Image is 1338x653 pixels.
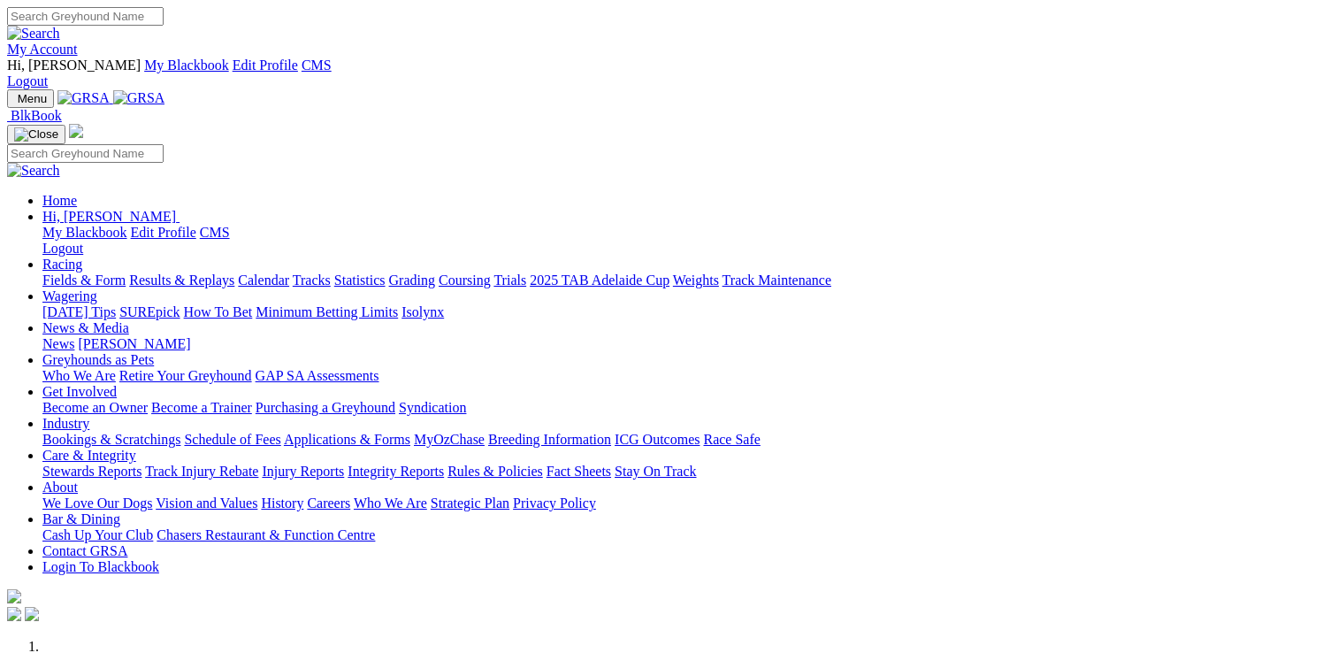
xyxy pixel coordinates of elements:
[431,496,509,511] a: Strategic Plan
[57,90,110,106] img: GRSA
[7,108,62,123] a: BlkBook
[42,496,152,511] a: We Love Our Dogs
[42,336,74,351] a: News
[7,125,65,144] button: Toggle navigation
[200,225,230,240] a: CMS
[42,241,83,256] a: Logout
[184,304,253,319] a: How To Bet
[493,273,526,288] a: Trials
[334,273,386,288] a: Statistics
[42,209,180,224] a: Hi, [PERSON_NAME]
[615,464,696,479] a: Stay On Track
[399,400,466,415] a: Syndication
[25,607,39,621] img: twitter.svg
[144,58,229,73] a: My Blackbook
[42,400,148,415] a: Become an Owner
[256,400,395,415] a: Purchasing a Greyhound
[439,273,491,288] a: Coursing
[447,464,543,479] a: Rules & Policies
[284,432,410,447] a: Applications & Forms
[78,336,190,351] a: [PERSON_NAME]
[7,163,60,179] img: Search
[42,288,97,303] a: Wagering
[530,273,669,288] a: 2025 TAB Adelaide Cup
[401,304,444,319] a: Isolynx
[42,464,1331,480] div: Care & Integrity
[119,368,252,383] a: Retire Your Greyhound
[42,527,153,542] a: Cash Up Your Club
[7,26,60,42] img: Search
[42,368,116,383] a: Who We Are
[42,448,136,463] a: Care & Integrity
[513,496,596,511] a: Privacy Policy
[42,432,1331,448] div: Industry
[42,273,1331,288] div: Racing
[615,432,700,447] a: ICG Outcomes
[42,225,127,240] a: My Blackbook
[42,209,176,224] span: Hi, [PERSON_NAME]
[42,273,126,288] a: Fields & Form
[42,480,78,495] a: About
[42,559,159,574] a: Login To Blackbook
[7,89,54,108] button: Toggle navigation
[723,273,831,288] a: Track Maintenance
[129,273,234,288] a: Results & Replays
[42,225,1331,257] div: Hi, [PERSON_NAME]
[7,7,164,26] input: Search
[261,496,303,511] a: History
[42,416,89,431] a: Industry
[131,225,196,240] a: Edit Profile
[703,432,760,447] a: Race Safe
[151,400,252,415] a: Become a Trainer
[547,464,611,479] a: Fact Sheets
[7,607,21,621] img: facebook.svg
[42,496,1331,511] div: About
[42,368,1331,384] div: Greyhounds as Pets
[18,92,47,105] span: Menu
[145,464,258,479] a: Track Injury Rebate
[233,58,298,73] a: Edit Profile
[11,108,62,123] span: BlkBook
[7,73,48,88] a: Logout
[302,58,332,73] a: CMS
[42,304,1331,320] div: Wagering
[256,368,379,383] a: GAP SA Assessments
[238,273,289,288] a: Calendar
[156,496,257,511] a: Vision and Values
[42,464,141,479] a: Stewards Reports
[42,432,180,447] a: Bookings & Scratchings
[42,257,82,272] a: Racing
[42,511,120,526] a: Bar & Dining
[256,304,398,319] a: Minimum Betting Limits
[488,432,611,447] a: Breeding Information
[42,320,129,335] a: News & Media
[307,496,350,511] a: Careers
[42,336,1331,352] div: News & Media
[42,400,1331,416] div: Get Involved
[157,527,375,542] a: Chasers Restaurant & Function Centre
[42,384,117,399] a: Get Involved
[7,42,78,57] a: My Account
[673,273,719,288] a: Weights
[42,193,77,208] a: Home
[7,58,141,73] span: Hi, [PERSON_NAME]
[42,527,1331,543] div: Bar & Dining
[113,90,165,106] img: GRSA
[7,144,164,163] input: Search
[42,352,154,367] a: Greyhounds as Pets
[262,464,344,479] a: Injury Reports
[14,127,58,142] img: Close
[389,273,435,288] a: Grading
[414,432,485,447] a: MyOzChase
[42,543,127,558] a: Contact GRSA
[119,304,180,319] a: SUREpick
[69,124,83,138] img: logo-grsa-white.png
[184,432,280,447] a: Schedule of Fees
[293,273,331,288] a: Tracks
[348,464,444,479] a: Integrity Reports
[42,304,116,319] a: [DATE] Tips
[7,58,1331,89] div: My Account
[7,589,21,603] img: logo-grsa-white.png
[354,496,427,511] a: Who We Are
